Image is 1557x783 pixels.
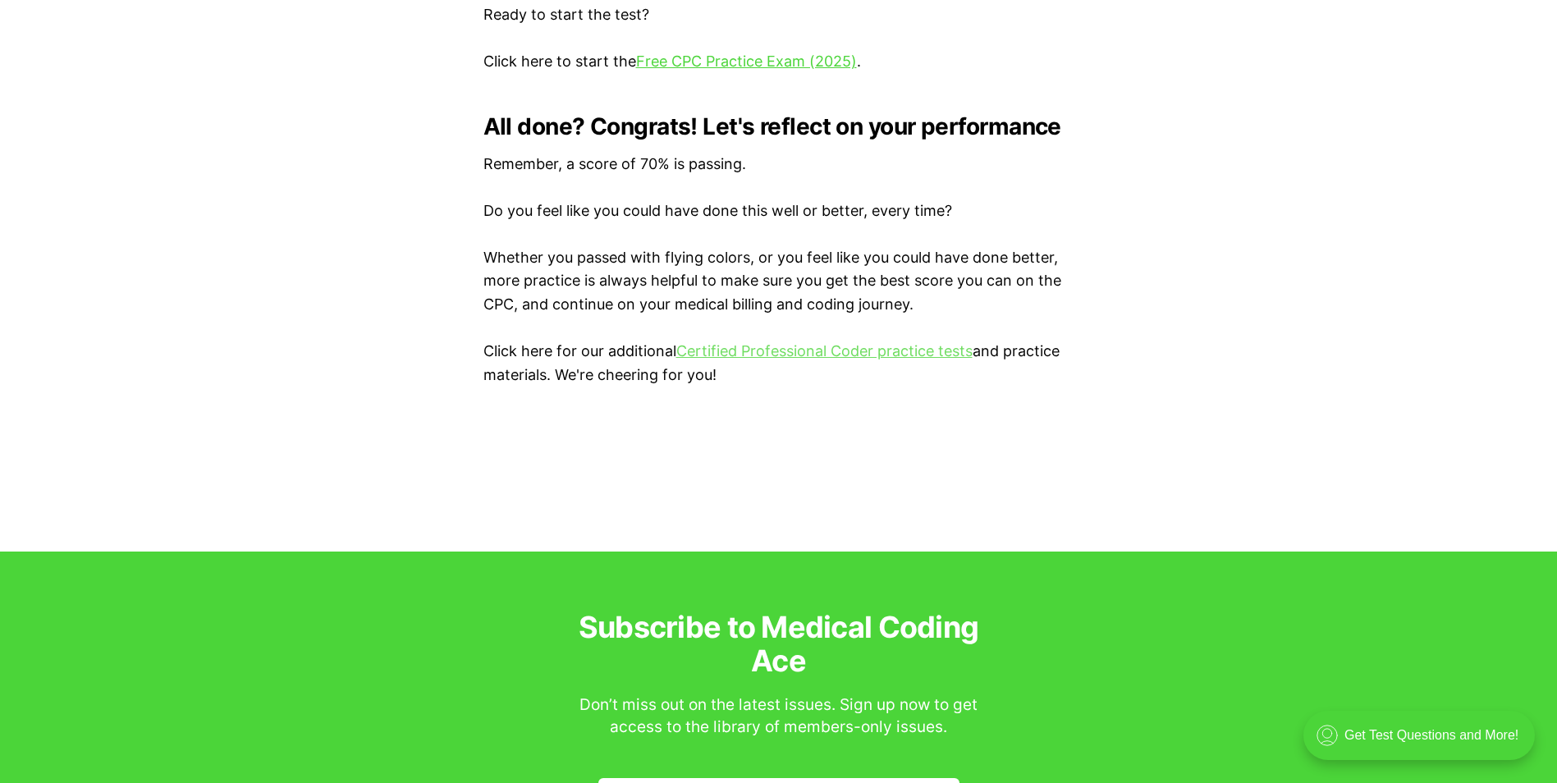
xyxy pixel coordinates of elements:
h2: All done? Congrats! Let's reflect on your performance [483,113,1074,140]
p: Click here for our additional and practice materials. We're cheering for you! [483,340,1074,387]
h3: Subscribe to Medical Coding Ace [566,611,992,679]
div: Don’t miss out on the latest issues. Sign up now to get access to the library of members-only iss... [566,694,992,738]
p: Whether you passed with flying colors, or you feel like you could have done better, more practice... [483,246,1074,317]
iframe: portal-trigger [1289,703,1557,783]
p: Do you feel like you could have done this well or better, every time? [483,199,1074,223]
a: Certified Professional Coder practice tests [676,342,973,359]
p: Ready to start the test? [483,3,1074,27]
p: Click here to start the . [483,50,1074,74]
a: Free CPC Practice Exam (2025) [636,53,857,70]
p: Remember, a score of 70% is passing. [483,153,1074,176]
